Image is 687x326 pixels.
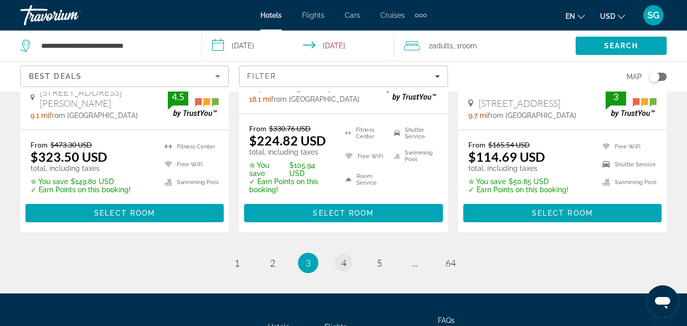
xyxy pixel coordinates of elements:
span: 9.7 mi [468,111,488,120]
span: 4 [341,257,346,269]
mat-select: Sort by [29,70,220,82]
a: Cars [345,11,360,19]
p: total, including taxes [468,164,569,172]
span: 64 [445,257,456,269]
span: Filter [247,72,276,80]
button: Select Room [244,204,442,222]
span: Select Room [313,209,374,217]
span: SG [647,10,660,20]
ins: $114.69 USD [468,149,545,164]
span: Room [460,42,477,50]
p: $105.94 USD [249,161,332,177]
li: Shuttle Service [598,158,656,171]
a: Select Room [463,206,662,217]
p: $149.80 USD [31,177,131,186]
button: Select Room [463,204,662,222]
p: ✓ Earn Points on this booking! [249,177,332,194]
del: $473.30 USD [50,140,92,149]
button: Extra navigation items [415,7,427,23]
span: en [565,12,575,20]
span: 5 [377,257,382,269]
span: from [GEOGRAPHIC_DATA] [49,111,138,120]
p: total, including taxes [31,164,131,172]
del: $165.54 USD [488,140,530,149]
img: TrustYou guest rating badge [606,87,656,117]
ins: $224.82 USD [249,133,326,148]
span: 18.1 mi [249,95,271,103]
button: Travelers: 2 adults, 0 children [394,31,576,61]
li: Free WiFi [160,158,219,171]
li: Shuttle Service [389,124,438,142]
span: , 1 [453,39,477,53]
p: ✓ Earn Points on this booking! [31,186,131,194]
iframe: Button to launch messaging window [646,285,679,318]
span: ✮ You save [468,177,506,186]
li: Fitness Center [340,124,389,142]
span: 9.1 mi [31,111,49,120]
span: Map [626,70,642,84]
a: FAQs [438,316,455,324]
ins: $323.50 USD [31,149,107,164]
button: Select Room [25,204,224,222]
span: 2 [429,39,453,53]
span: ✮ You save [31,177,68,186]
span: ✮ You save [249,161,287,177]
span: Adults [432,42,453,50]
img: TrustYou guest rating badge [168,87,219,117]
li: Swimming Pool [598,176,656,189]
span: from [GEOGRAPHIC_DATA] [488,111,576,120]
li: Free WiFi [598,140,656,153]
span: Select Room [94,209,155,217]
a: Cruises [380,11,405,19]
span: ... [412,257,418,269]
span: Best Deals [29,72,82,80]
span: 1 [234,257,240,269]
li: Free WiFi [340,147,389,166]
a: Hotels [260,11,282,19]
a: Flights [302,11,324,19]
button: Toggle map [642,72,667,81]
a: Select Room [244,206,442,217]
a: Select Room [25,206,224,217]
button: Filters [239,66,447,87]
button: Select check in and out date [202,31,394,61]
span: From [249,124,266,133]
button: User Menu [640,5,667,26]
li: Room Service [340,170,389,189]
p: ✓ Earn Points on this booking! [468,186,569,194]
li: Fitness Center [160,140,219,153]
p: total, including taxes [249,148,332,156]
button: Search [576,37,667,55]
del: $330.76 USD [269,124,311,133]
span: Select Room [532,209,593,217]
span: Search [604,42,639,50]
span: From [468,140,486,149]
span: 3 [306,257,311,269]
div: 3 [606,91,626,103]
span: From [31,140,48,149]
span: [STREET_ADDRESS] [479,98,560,109]
span: USD [600,12,615,20]
button: Change language [565,9,585,23]
li: Swimming Pool [389,147,438,166]
a: Travorium [20,2,122,28]
span: from [GEOGRAPHIC_DATA] [271,95,360,103]
input: Search hotel destination [40,38,186,53]
span: [STREET_ADDRESS][PERSON_NAME] [40,86,168,109]
div: 4.5 [168,91,188,103]
p: $50.85 USD [468,177,569,186]
li: Swimming Pool [160,176,219,189]
nav: Pagination [20,253,667,273]
button: Change currency [600,9,625,23]
span: 2 [270,257,275,269]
